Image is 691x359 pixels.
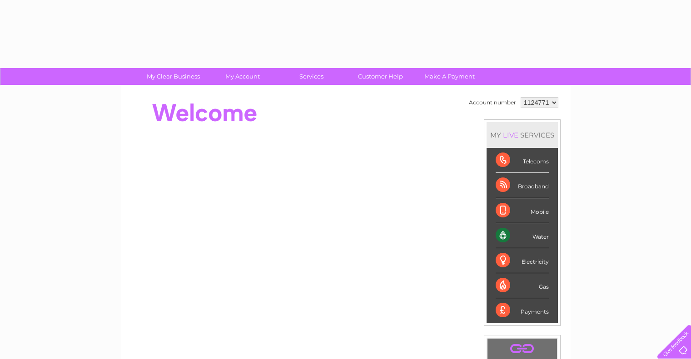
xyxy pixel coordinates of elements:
[496,223,549,248] div: Water
[490,341,555,357] a: .
[487,122,558,148] div: MY SERVICES
[136,68,211,85] a: My Clear Business
[496,298,549,323] div: Payments
[496,198,549,223] div: Mobile
[496,248,549,273] div: Electricity
[343,68,418,85] a: Customer Help
[496,148,549,173] div: Telecoms
[501,131,520,139] div: LIVE
[412,68,487,85] a: Make A Payment
[274,68,349,85] a: Services
[467,95,518,110] td: Account number
[205,68,280,85] a: My Account
[496,173,549,198] div: Broadband
[496,273,549,298] div: Gas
